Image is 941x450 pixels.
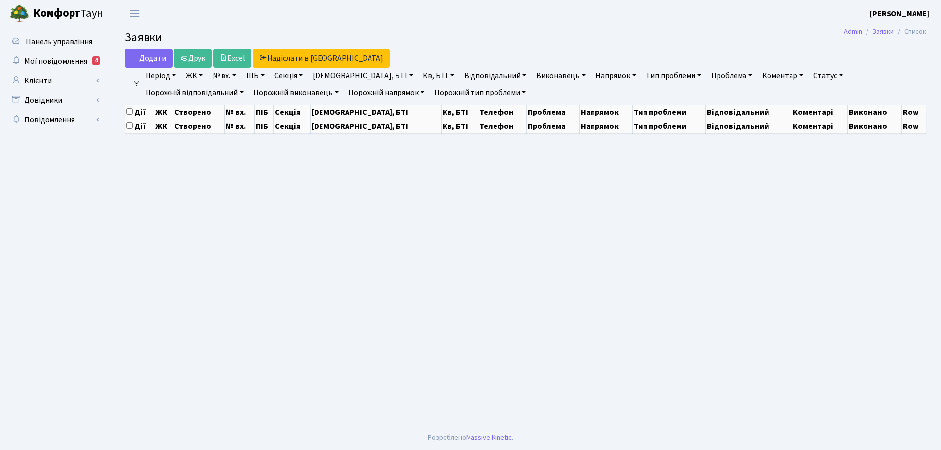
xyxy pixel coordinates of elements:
span: Заявки [125,29,162,46]
th: № вх. [225,105,255,119]
a: Excel [213,49,251,68]
span: Мої повідомлення [25,56,87,67]
th: Кв, БТІ [441,105,478,119]
a: Порожній тип проблеми [430,84,530,101]
th: Виконано [848,105,901,119]
th: Кв, БТІ [441,119,478,133]
th: Телефон [478,105,527,119]
a: Коментар [758,68,807,84]
th: Відповідальний [706,105,792,119]
a: Тип проблеми [642,68,705,84]
a: Напрямок [592,68,640,84]
th: Напрямок [580,119,633,133]
a: Проблема [707,68,756,84]
a: № вх. [209,68,240,84]
button: Переключити навігацію [123,5,147,22]
th: Row [901,105,926,119]
a: Порожній напрямок [345,84,428,101]
a: Кв, БТІ [419,68,458,84]
a: Мої повідомлення4 [5,51,103,71]
a: Відповідальний [460,68,530,84]
th: Коментарі [792,105,848,119]
th: Виконано [848,119,901,133]
th: Тип проблеми [633,119,706,133]
b: Комфорт [33,5,80,21]
span: Панель управління [26,36,92,47]
th: Дії [125,119,154,133]
a: Секція [271,68,307,84]
th: [DEMOGRAPHIC_DATA], БТІ [311,105,441,119]
a: Порожній виконавець [249,84,343,101]
a: Довідники [5,91,103,110]
th: Дії [125,105,154,119]
a: [PERSON_NAME] [870,8,929,20]
th: ЖК [154,105,173,119]
nav: breadcrumb [829,22,941,42]
th: Тип проблеми [633,105,706,119]
span: Додати [131,53,166,64]
th: Проблема [526,119,579,133]
b: [PERSON_NAME] [870,8,929,19]
th: Створено [173,105,225,119]
div: Розроблено . [428,432,513,443]
th: Створено [173,119,225,133]
a: Admin [844,26,862,37]
a: ЖК [182,68,207,84]
th: [DEMOGRAPHIC_DATA], БТІ [311,119,441,133]
a: Друк [174,49,212,68]
a: Клієнти [5,71,103,91]
th: ПІБ [254,105,274,119]
a: [DEMOGRAPHIC_DATA], БТІ [309,68,417,84]
img: logo.png [10,4,29,24]
th: Телефон [478,119,527,133]
th: Секція [274,105,311,119]
a: Панель управління [5,32,103,51]
span: Таун [33,5,103,22]
a: Повідомлення [5,110,103,130]
th: ПІБ [254,119,274,133]
th: ЖК [154,119,173,133]
th: Відповідальний [706,119,792,133]
th: Проблема [526,105,579,119]
th: Напрямок [580,105,633,119]
a: Порожній відповідальний [142,84,248,101]
li: Список [894,26,926,37]
a: Період [142,68,180,84]
a: Заявки [872,26,894,37]
th: № вх. [225,119,255,133]
div: 4 [92,56,100,65]
th: Row [901,119,926,133]
a: ПІБ [242,68,269,84]
th: Коментарі [792,119,848,133]
a: Статус [809,68,847,84]
a: Massive Kinetic [466,432,512,443]
a: Надіслати в [GEOGRAPHIC_DATA] [253,49,390,68]
a: Додати [125,49,173,68]
th: Секція [274,119,311,133]
a: Виконавець [532,68,590,84]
